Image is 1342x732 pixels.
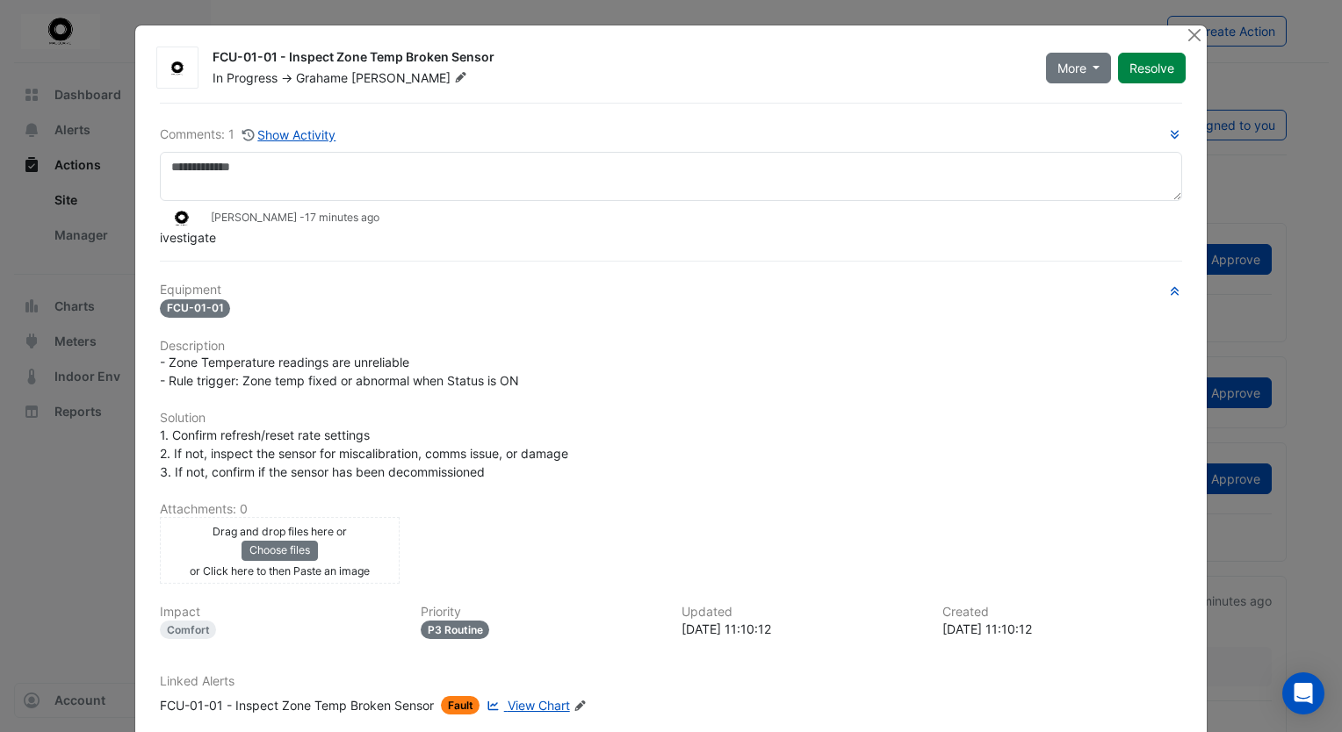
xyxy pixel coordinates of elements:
div: FCU-01-01 - Inspect Zone Temp Broken Sensor [213,48,1025,69]
h6: Updated [682,605,921,620]
span: In Progress [213,70,278,85]
div: [DATE] 11:10:12 [682,620,921,638]
span: 2025-10-01 11:10:12 [305,211,379,224]
h6: Description [160,339,1182,354]
a: View Chart [483,696,569,714]
span: Grahame [296,70,348,85]
h6: Created [942,605,1182,620]
span: More [1057,59,1086,77]
img: Macquarie Bank [160,209,204,228]
small: Drag and drop files here or [213,525,347,538]
h6: Linked Alerts [160,674,1182,689]
button: Close [1185,25,1203,44]
img: Macquarie Bank [157,60,198,77]
div: Comfort [160,621,217,639]
span: View Chart [508,698,570,713]
div: Comments: 1 [160,125,337,145]
fa-icon: Edit Linked Alerts [574,700,587,713]
span: ivestigate [160,230,216,245]
button: Choose files [242,541,318,560]
h6: Priority [421,605,660,620]
button: Resolve [1118,53,1186,83]
span: [PERSON_NAME] [351,69,471,87]
div: [DATE] 11:10:12 [942,620,1182,638]
h6: Solution [160,411,1182,426]
button: Show Activity [242,125,337,145]
button: More [1046,53,1112,83]
div: Open Intercom Messenger [1282,672,1324,714]
small: [PERSON_NAME] - [211,210,379,226]
span: - Zone Temperature readings are unreliable - Rule trigger: Zone temp fixed or abnormal when Statu... [160,355,519,388]
span: FCU-01-01 [160,299,231,318]
small: or Click here to then Paste an image [190,564,370,578]
h6: Equipment [160,283,1182,298]
span: Fault [441,696,480,714]
span: -> [281,70,292,85]
h6: Attachments: 0 [160,502,1182,517]
div: P3 Routine [421,621,490,639]
span: 1. Confirm refresh/reset rate settings 2. If not, inspect the sensor for miscalibration, comms is... [160,427,568,479]
div: FCU-01-01 - Inspect Zone Temp Broken Sensor [160,696,434,714]
h6: Impact [160,605,400,620]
